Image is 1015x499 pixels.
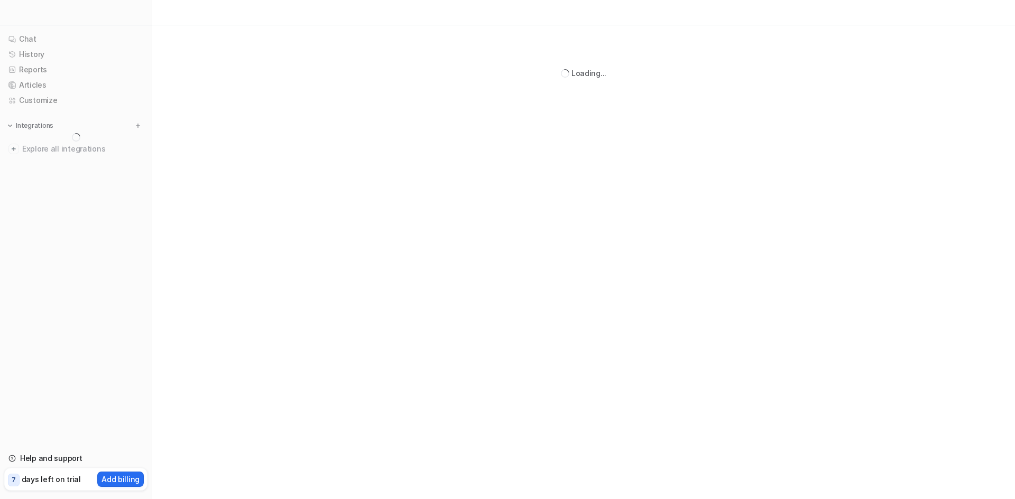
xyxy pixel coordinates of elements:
[4,93,147,108] a: Customize
[4,78,147,92] a: Articles
[6,122,14,129] img: expand menu
[97,472,144,487] button: Add billing
[4,47,147,62] a: History
[12,475,16,485] p: 7
[4,451,147,466] a: Help and support
[22,474,81,485] p: days left on trial
[101,474,140,485] p: Add billing
[4,120,57,131] button: Integrations
[16,121,53,130] p: Integrations
[4,62,147,77] a: Reports
[571,68,606,79] div: Loading...
[4,32,147,46] a: Chat
[4,142,147,156] a: Explore all integrations
[134,122,142,129] img: menu_add.svg
[8,144,19,154] img: explore all integrations
[22,140,143,157] span: Explore all integrations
